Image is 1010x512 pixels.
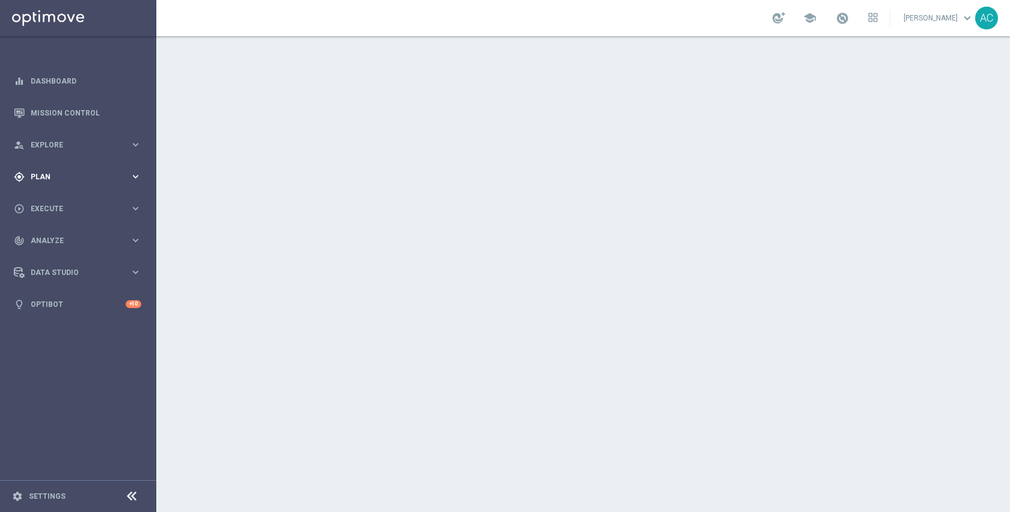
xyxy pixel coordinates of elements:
div: Data Studio [14,267,130,278]
div: AC [975,7,998,29]
span: Data Studio [31,269,130,276]
a: Settings [29,493,66,500]
button: track_changes Analyze keyboard_arrow_right [13,236,142,245]
i: equalizer [14,76,25,87]
button: play_circle_outline Execute keyboard_arrow_right [13,204,142,214]
div: Dashboard [14,65,141,97]
button: gps_fixed Plan keyboard_arrow_right [13,172,142,182]
i: keyboard_arrow_right [130,203,141,214]
i: person_search [14,140,25,150]
button: person_search Explore keyboard_arrow_right [13,140,142,150]
div: Analyze [14,235,130,246]
div: Execute [14,203,130,214]
span: keyboard_arrow_down [961,11,974,25]
div: Mission Control [14,97,141,129]
button: Data Studio keyboard_arrow_right [13,268,142,277]
span: school [803,11,816,25]
button: lightbulb Optibot +10 [13,300,142,309]
button: Mission Control [13,108,142,118]
span: Execute [31,205,130,212]
a: [PERSON_NAME]keyboard_arrow_down [902,9,975,27]
i: keyboard_arrow_right [130,235,141,246]
i: keyboard_arrow_right [130,267,141,278]
i: track_changes [14,235,25,246]
a: Optibot [31,288,126,320]
span: Plan [31,173,130,180]
button: equalizer Dashboard [13,76,142,86]
div: +10 [126,300,141,308]
div: Explore [14,140,130,150]
i: keyboard_arrow_right [130,139,141,150]
span: Analyze [31,237,130,244]
a: Mission Control [31,97,141,129]
a: Dashboard [31,65,141,97]
div: Plan [14,171,130,182]
i: keyboard_arrow_right [130,171,141,182]
i: settings [12,491,23,502]
div: Optibot [14,288,141,320]
span: Explore [31,141,130,149]
i: gps_fixed [14,171,25,182]
i: play_circle_outline [14,203,25,214]
i: lightbulb [14,299,25,310]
